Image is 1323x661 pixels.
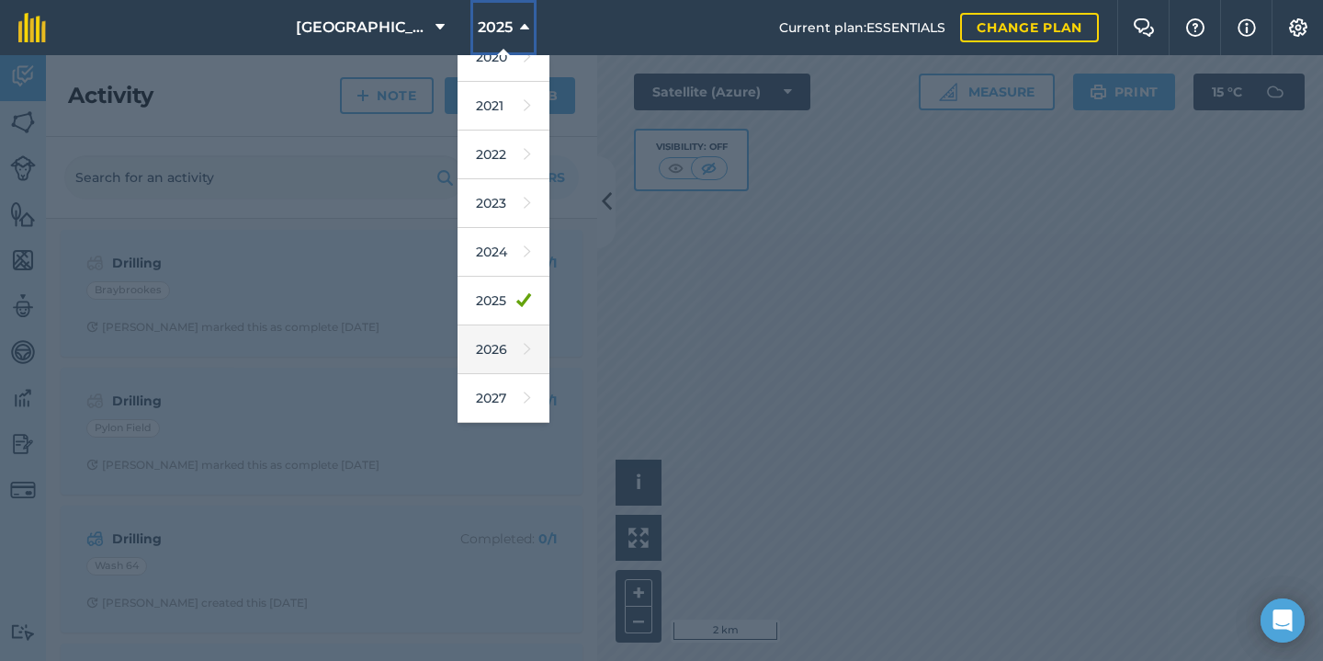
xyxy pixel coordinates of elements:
a: 2026 [458,325,549,374]
a: Change plan [960,13,1099,42]
img: svg+xml;base64,PHN2ZyB4bWxucz0iaHR0cDovL3d3dy53My5vcmcvMjAwMC9zdmciIHdpZHRoPSIxNyIgaGVpZ2h0PSIxNy... [1238,17,1256,39]
a: 2022 [458,131,549,179]
img: A question mark icon [1184,18,1206,37]
a: 2027 [458,374,549,423]
div: Open Intercom Messenger [1261,598,1305,643]
a: 2024 [458,228,549,277]
img: Two speech bubbles overlapping with the left bubble in the forefront [1133,18,1155,37]
span: Current plan : ESSENTIALS [779,17,945,38]
img: fieldmargin Logo [18,13,46,42]
a: 2025 [458,277,549,325]
a: 2023 [458,179,549,228]
img: A cog icon [1287,18,1309,37]
a: 2021 [458,82,549,131]
span: 2025 [478,17,513,39]
a: 2020 [458,33,549,82]
span: [GEOGRAPHIC_DATA] [296,17,428,39]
